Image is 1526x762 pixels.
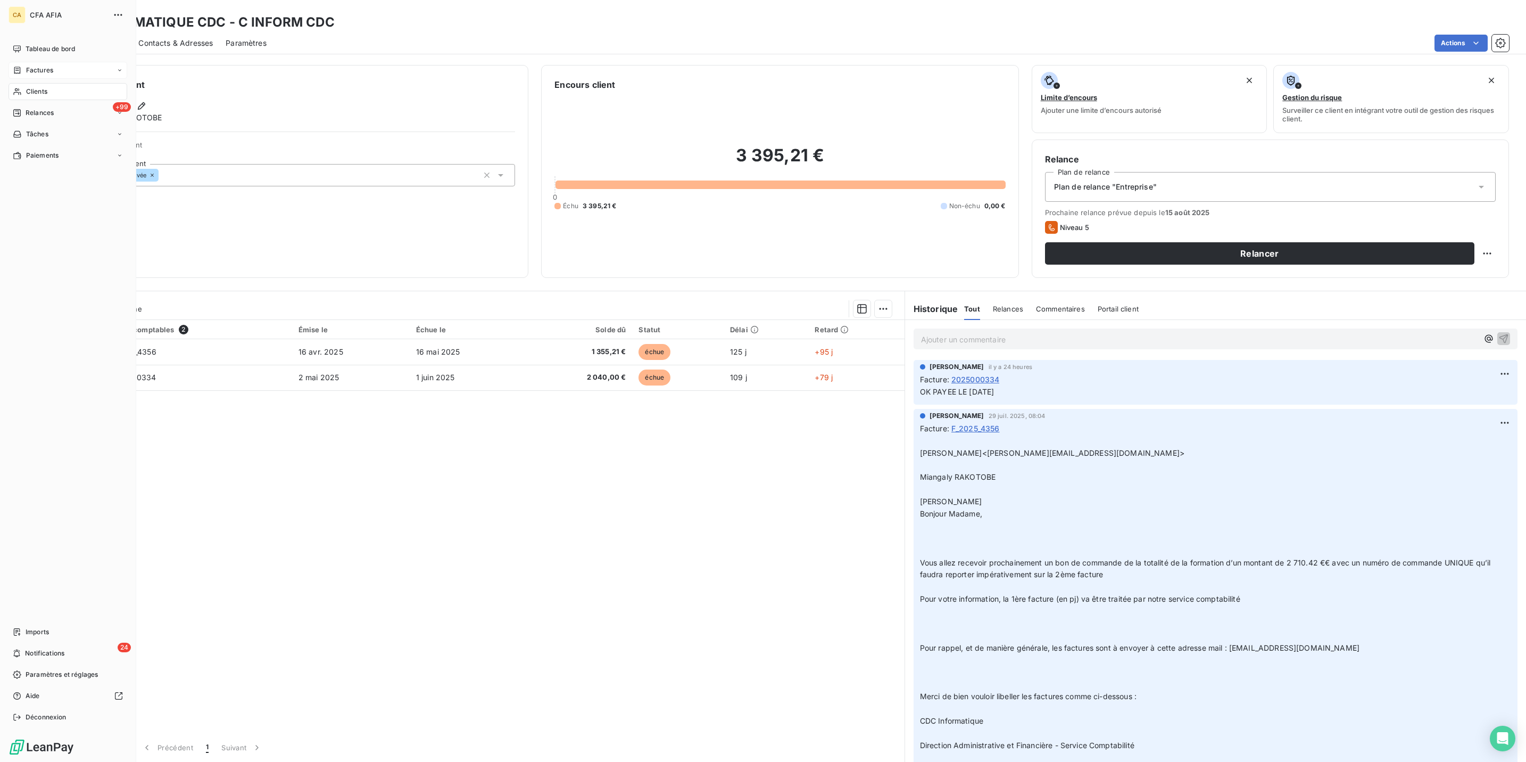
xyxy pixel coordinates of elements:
[26,691,40,701] span: Aide
[25,649,64,658] span: Notifications
[298,373,339,382] span: 2 mai 2025
[993,305,1023,313] span: Relances
[920,497,982,506] span: [PERSON_NAME]​
[815,325,898,334] div: Retard
[9,739,74,756] img: Logo LeanPay
[730,325,802,334] div: Délai
[416,373,455,382] span: 1 juin 2025
[416,325,520,334] div: Échue le
[1165,208,1210,217] span: 15 août 2025
[206,742,209,753] span: 1
[920,509,982,518] span: Bonjour Madame,
[108,325,286,334] div: Pièces comptables
[533,325,626,334] div: Solde dû
[930,362,984,372] span: [PERSON_NAME]
[533,347,626,357] span: 1 355,21 €
[930,411,984,421] span: [PERSON_NAME]
[9,62,127,79] a: Factures
[1098,305,1139,313] span: Portail client
[920,692,1137,701] span: Merci de bien vouloir libeller les factures comme ci-dessous :
[86,141,515,155] span: Propriétés Client
[64,78,515,91] h6: Informations client
[26,108,54,118] span: Relances
[920,643,1359,652] span: Pour rappel, et de manière générale, les factures sont à envoyer à cette adresse mail : [EMAIL_AD...
[989,364,1032,370] span: il y a 24 heures
[9,126,127,143] a: Tâches
[298,347,343,356] span: 16 avr. 2025
[583,201,617,211] span: 3 395,21 €
[9,40,127,58] a: Tableau de bord
[94,13,335,32] h3: INFORMATIQUE CDC - C INFORM CDC
[964,305,980,313] span: Tout
[1041,93,1097,102] span: Limite d’encours
[638,344,670,360] span: échue
[730,373,747,382] span: 109 j
[815,373,833,382] span: +79 j
[26,712,67,722] span: Déconnexion
[815,347,833,356] span: +95 j
[26,151,59,160] span: Paiements
[920,448,1184,457] span: [PERSON_NAME]<[PERSON_NAME][EMAIL_ADDRESS][DOMAIN_NAME]>
[26,129,48,139] span: Tâches
[730,347,747,356] span: 125 j
[920,423,949,434] span: Facture :
[26,65,53,75] span: Factures
[984,201,1006,211] span: 0,00 €
[638,325,717,334] div: Statut
[86,112,162,123] span: Miangaly RAKOTOBE
[113,102,131,112] span: +99
[9,147,127,164] a: Paiements
[9,687,127,704] a: Aide
[905,302,958,315] h6: Historique
[30,11,106,19] span: CFA AFIA
[26,87,47,96] span: Clients
[989,413,1046,419] span: 29 juil. 2025, 08:04
[1490,726,1515,751] div: Open Intercom Messenger
[920,741,1134,750] span: Direction Administrative et Financière - Service Comptabilité
[9,666,127,683] a: Paramètres et réglages
[1045,153,1496,166] h6: Relance
[26,627,49,637] span: Imports
[563,201,578,211] span: Échu
[226,38,267,48] span: Paramètres
[951,423,1000,434] span: F_2025_4356
[159,170,167,180] input: Ajouter une valeur
[1045,208,1496,217] span: Prochaine relance prévue depuis le
[949,201,980,211] span: Non-échu
[1273,65,1509,133] button: Gestion du risqueSurveiller ce client en intégrant votre outil de gestion des risques client.
[920,594,1240,603] span: Pour votre information, la 1ère facture (en pj) va être traitée par notre service comptabilité
[920,374,949,385] span: Facture :
[9,6,26,23] div: CA
[9,104,127,121] a: +99Relances
[1032,65,1267,133] button: Limite d’encoursAjouter une limite d’encours autorisé
[920,387,994,396] span: OK PAYEE LE [DATE]
[1054,182,1157,192] span: Plan de relance "Entreprise"
[118,643,131,652] span: 24
[26,670,98,679] span: Paramètres et réglages
[554,78,615,91] h6: Encours client
[533,372,626,383] span: 2 040,00 €
[920,472,996,481] span: Miangaly RAKOTOBE​
[26,44,75,54] span: Tableau de bord
[554,145,1005,177] h2: 3 395,21 €
[9,624,127,641] a: Imports
[135,736,200,759] button: Précédent
[200,736,215,759] button: 1
[1282,93,1342,102] span: Gestion du risque
[1434,35,1488,52] button: Actions
[1060,223,1089,232] span: Niveau 5
[215,736,269,759] button: Suivant
[920,558,1493,579] span: Vous allez recevoir prochainement un bon de commande de la totalité de la formation d’un montant ...
[920,716,983,725] span: CDC Informatique
[638,370,670,386] span: échue
[553,193,557,201] span: 0
[1041,106,1162,114] span: Ajouter une limite d’encours autorisé
[9,83,127,100] a: Clients
[1282,106,1500,123] span: Surveiller ce client en intégrant votre outil de gestion des risques client.
[951,374,1000,385] span: 2025000334
[298,325,403,334] div: Émise le
[1045,242,1474,265] button: Relancer
[416,347,460,356] span: 16 mai 2025
[138,38,213,48] span: Contacts & Adresses
[1036,305,1085,313] span: Commentaires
